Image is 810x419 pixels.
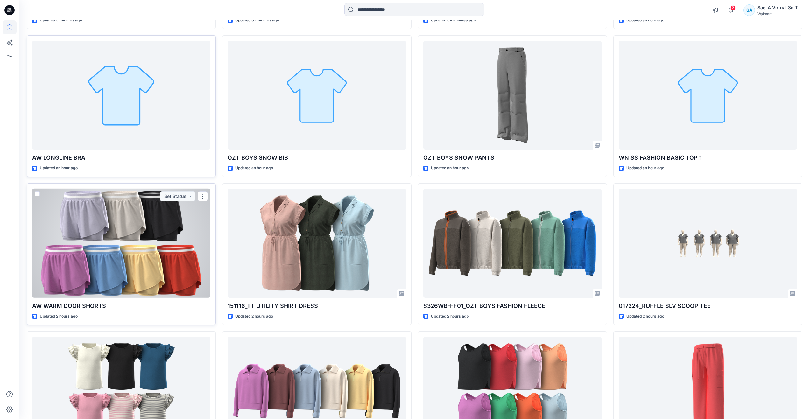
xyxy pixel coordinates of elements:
[626,165,664,171] p: Updated an hour ago
[228,302,406,311] p: 151116_TT UTILITY SHIRT DRESS
[235,165,273,171] p: Updated an hour ago
[423,153,602,162] p: OZT BOYS SNOW PANTS
[757,4,802,11] div: Sae-A Virtual 3d Team
[619,189,797,298] a: 017224_RUFFLE SLV SCOOP TEE
[228,41,406,150] a: OZT BOYS SNOW BIB
[228,189,406,298] a: 151116_TT UTILITY SHIRT DRESS
[235,313,273,320] p: Updated 2 hours ago
[743,4,755,16] div: SA
[431,165,469,171] p: Updated an hour ago
[626,313,664,320] p: Updated 2 hours ago
[423,189,602,298] a: S326WB-FF01_OZT BOYS FASHION FLEECE
[730,5,736,10] span: 2
[431,313,469,320] p: Updated 2 hours ago
[32,189,210,298] a: AW WARM DOOR SHORTS
[40,165,78,171] p: Updated an hour ago
[32,302,210,311] p: AW WARM DOOR SHORTS
[619,302,797,311] p: 017224_RUFFLE SLV SCOOP TEE
[619,41,797,150] a: WN SS FASHION BASIC TOP 1
[423,41,602,150] a: OZT BOYS SNOW PANTS
[32,41,210,150] a: AW LONGLINE BRA
[228,153,406,162] p: OZT BOYS SNOW BIB
[40,313,78,320] p: Updated 2 hours ago
[32,153,210,162] p: AW LONGLINE BRA
[423,302,602,311] p: S326WB-FF01_OZT BOYS FASHION FLEECE
[619,153,797,162] p: WN SS FASHION BASIC TOP 1
[757,11,802,16] div: Walmart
